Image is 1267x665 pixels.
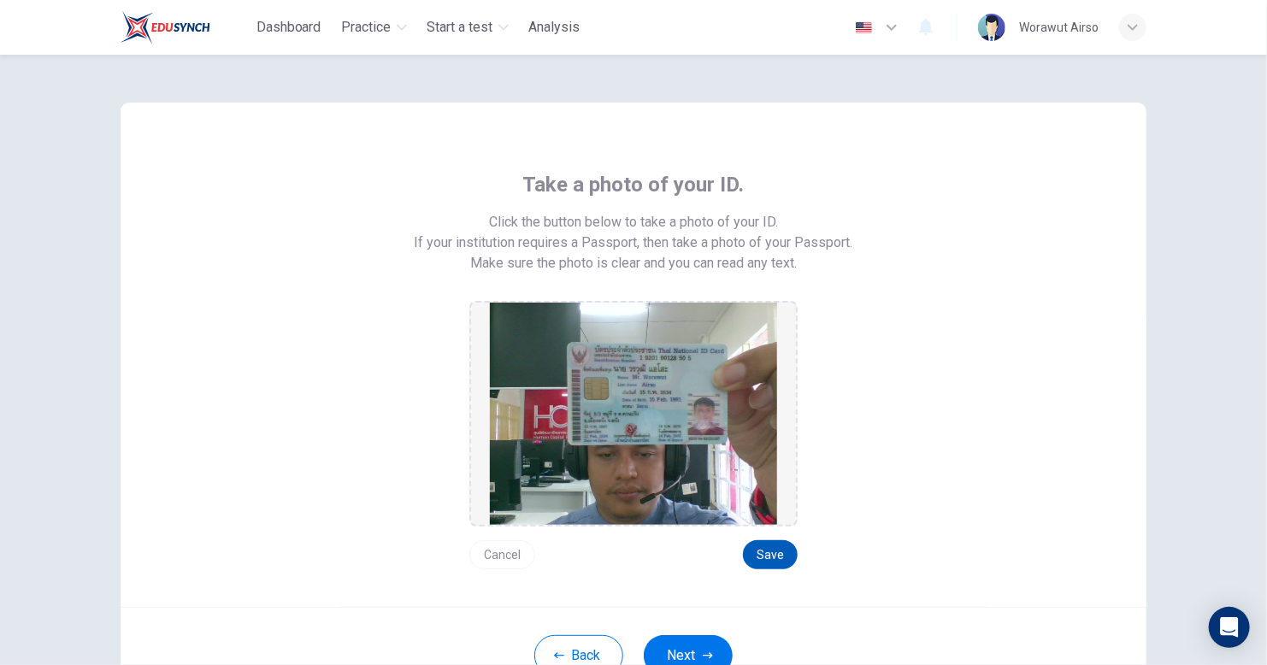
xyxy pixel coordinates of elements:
[978,14,1005,41] img: Profile picture
[250,12,328,43] button: Dashboard
[1209,607,1250,648] div: Open Intercom Messenger
[469,540,535,569] button: Cancel
[121,10,250,44] a: Train Test logo
[121,10,210,44] img: Train Test logo
[1019,17,1099,38] div: Worawut Airso
[529,17,580,38] span: Analysis
[421,12,516,43] button: Start a test
[335,12,414,43] button: Practice
[490,303,777,525] img: preview screemshot
[342,17,392,38] span: Practice
[415,212,853,253] span: Click the button below to take a photo of your ID. If your institution requires a Passport, then ...
[427,17,493,38] span: Start a test
[523,171,745,198] span: Take a photo of your ID.
[470,253,797,274] span: Make sure the photo is clear and you can read any text.
[522,12,587,43] button: Analysis
[853,21,875,34] img: en
[743,540,798,569] button: Save
[256,17,321,38] span: Dashboard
